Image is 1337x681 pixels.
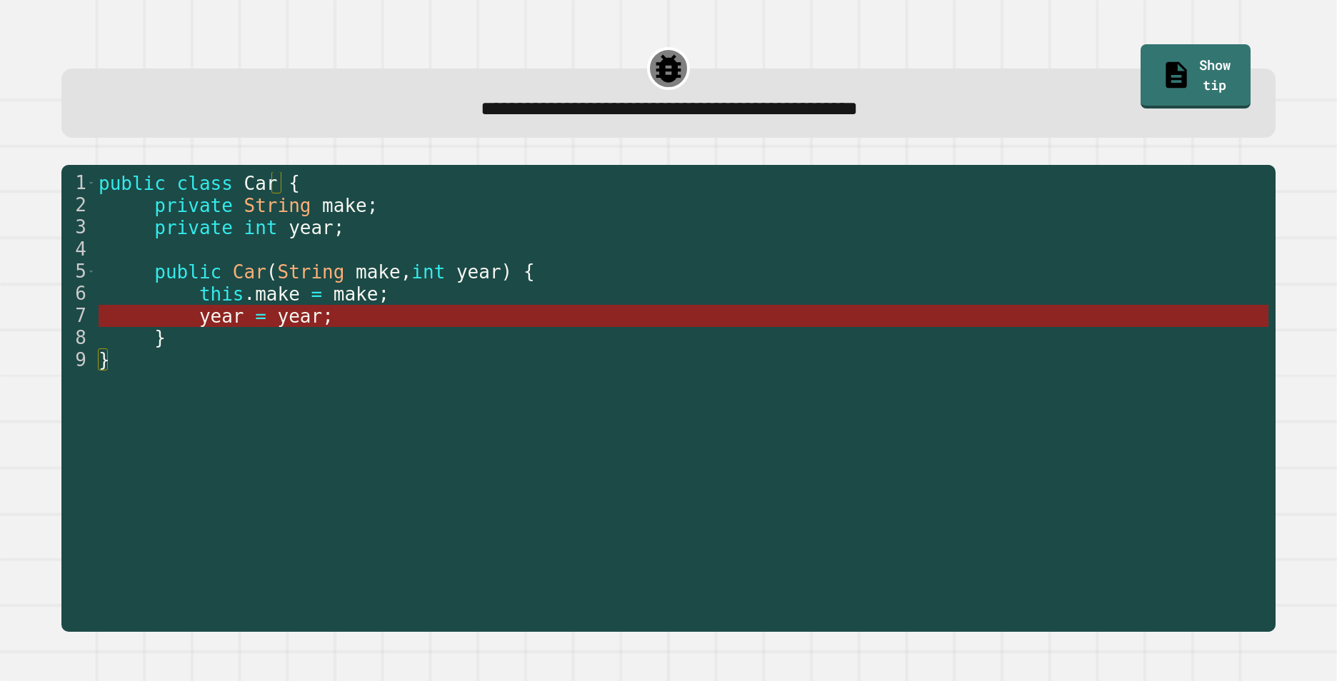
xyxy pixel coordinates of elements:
[61,283,96,305] div: 6
[154,195,233,216] span: private
[244,173,278,194] span: Car
[278,261,345,283] span: String
[154,261,221,283] span: public
[289,217,334,238] span: year
[334,283,379,305] span: make
[177,173,233,194] span: class
[311,283,323,305] span: =
[322,195,367,216] span: make
[199,283,244,305] span: this
[87,261,95,283] span: Toggle code folding, rows 5 through 8
[1141,44,1251,109] a: Show tip
[244,195,311,216] span: String
[61,327,96,349] div: 8
[255,306,266,327] span: =
[278,306,323,327] span: year
[61,349,96,371] div: 9
[255,283,300,305] span: make
[61,172,96,194] div: 1
[233,261,266,283] span: Car
[412,261,446,283] span: int
[87,172,95,194] span: Toggle code folding, rows 1 through 9
[199,306,244,327] span: year
[99,173,166,194] span: public
[154,217,233,238] span: private
[61,194,96,216] div: 2
[61,305,96,327] div: 7
[456,261,501,283] span: year
[61,238,96,261] div: 4
[61,216,96,238] div: 3
[61,261,96,283] div: 5
[244,217,278,238] span: int
[356,261,401,283] span: make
